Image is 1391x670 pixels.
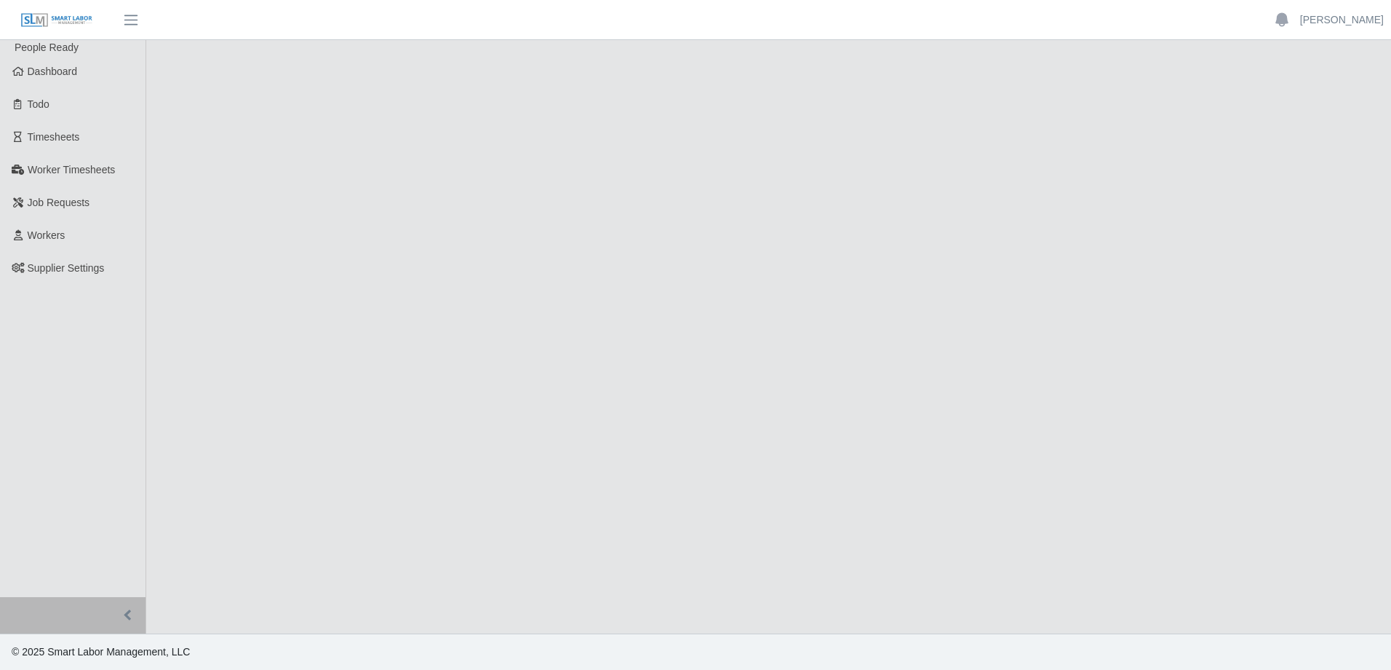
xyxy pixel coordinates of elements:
img: SLM Logo [20,12,93,28]
span: © 2025 Smart Labor Management, LLC [12,646,190,658]
a: [PERSON_NAME] [1300,12,1384,28]
span: Worker Timesheets [28,164,115,176]
span: Dashboard [28,66,78,77]
span: Job Requests [28,197,90,208]
span: Supplier Settings [28,262,105,274]
span: Workers [28,229,65,241]
span: People Ready [15,42,79,53]
span: Todo [28,98,49,110]
span: Timesheets [28,131,80,143]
